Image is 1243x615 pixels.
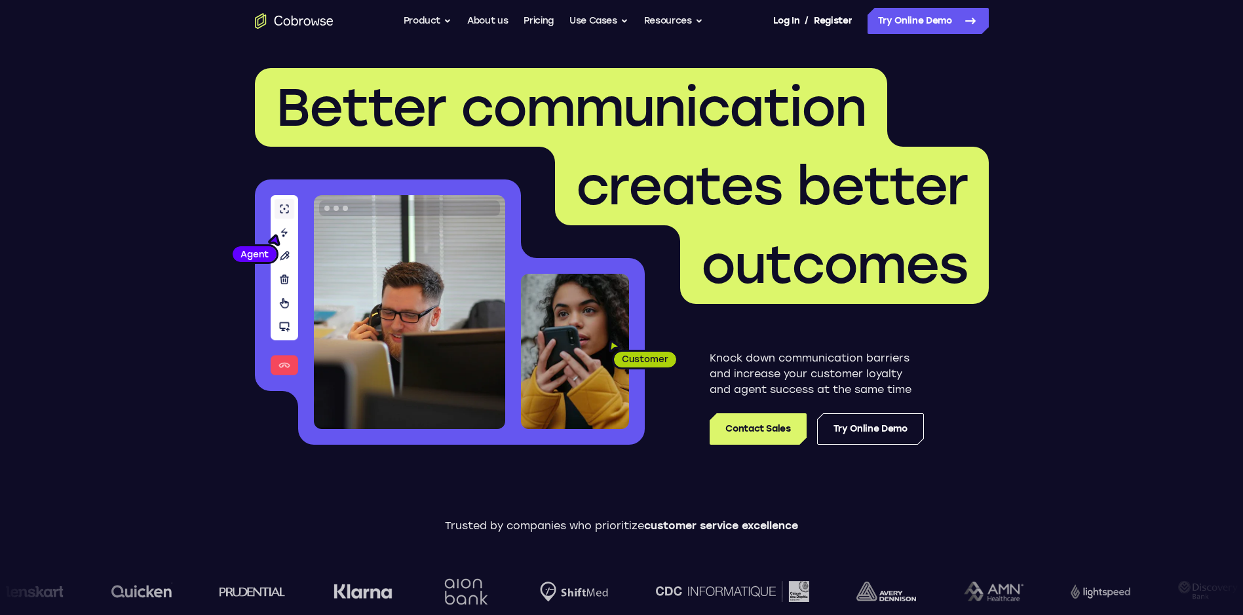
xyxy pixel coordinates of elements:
span: creates better [576,155,968,217]
a: Register [814,8,852,34]
span: customer service excellence [644,519,798,532]
span: Better communication [276,76,866,139]
span: outcomes [701,233,968,296]
a: Try Online Demo [817,413,924,445]
a: Contact Sales [710,413,806,445]
a: Pricing [524,8,554,34]
p: Knock down communication barriers and increase your customer loyalty and agent success at the sam... [710,350,924,398]
a: Go to the home page [255,13,334,29]
img: prudential [212,586,278,597]
img: Shiftmed [533,582,601,602]
img: AMN Healthcare [956,582,1016,602]
a: About us [467,8,508,34]
img: Klarna [326,584,385,599]
button: Product [404,8,452,34]
img: A customer holding their phone [521,274,629,429]
a: Try Online Demo [868,8,989,34]
a: Log In [773,8,799,34]
button: Use Cases [569,8,628,34]
img: avery-dennison [849,582,908,601]
img: Lightspeed [1063,584,1122,598]
img: A customer support agent talking on the phone [314,195,505,429]
button: Resources [644,8,703,34]
span: / [805,13,809,29]
img: CDC Informatique [648,581,801,601]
